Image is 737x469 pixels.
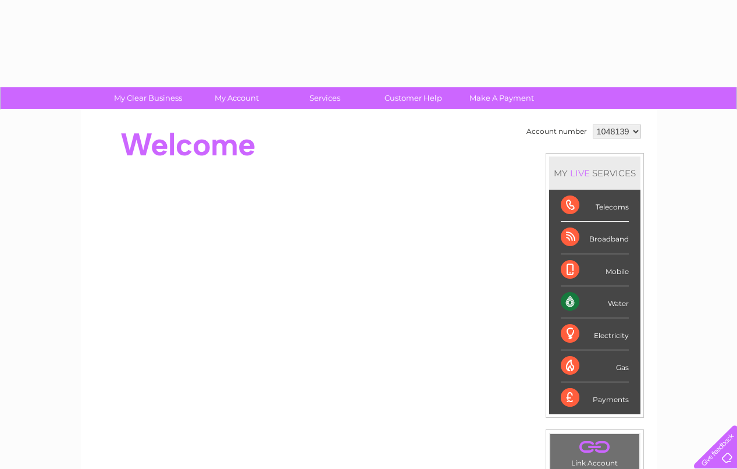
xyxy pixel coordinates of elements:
div: Electricity [561,318,629,350]
div: LIVE [568,168,592,179]
div: Broadband [561,222,629,254]
div: Payments [561,382,629,414]
div: Water [561,286,629,318]
a: Make A Payment [454,87,550,109]
div: Mobile [561,254,629,286]
a: Services [277,87,373,109]
a: Customer Help [365,87,461,109]
div: Telecoms [561,190,629,222]
a: My Clear Business [100,87,196,109]
a: My Account [188,87,284,109]
td: Account number [524,122,590,141]
div: Gas [561,350,629,382]
div: MY SERVICES [549,157,640,190]
a: . [553,437,636,457]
